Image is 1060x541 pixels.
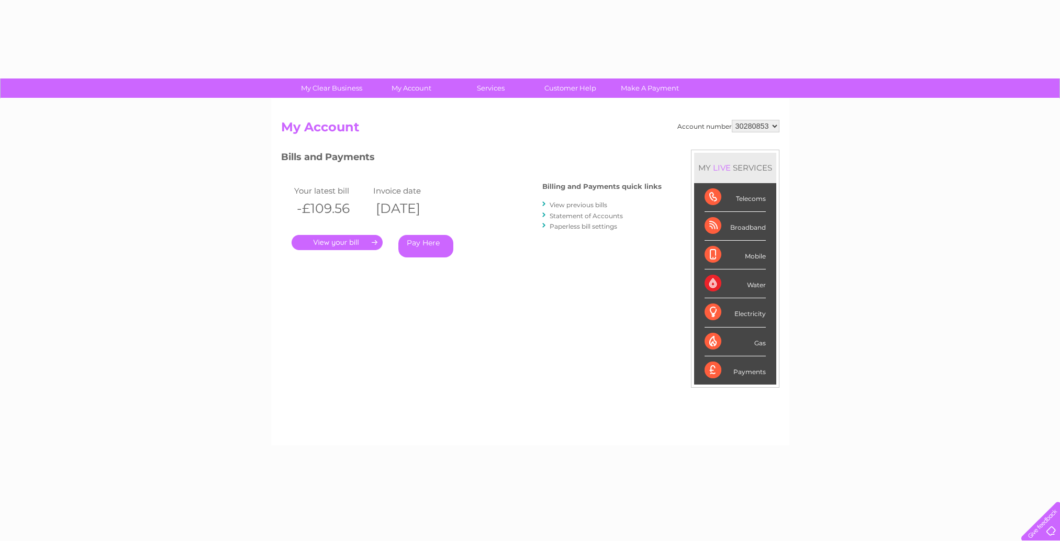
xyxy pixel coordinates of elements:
[288,78,375,98] a: My Clear Business
[371,184,450,198] td: Invoice date
[368,78,454,98] a: My Account
[292,235,383,250] a: .
[705,298,766,327] div: Electricity
[550,222,617,230] a: Paperless bill settings
[550,201,607,209] a: View previous bills
[705,212,766,241] div: Broadband
[542,183,662,190] h4: Billing and Payments quick links
[527,78,613,98] a: Customer Help
[550,212,623,220] a: Statement of Accounts
[281,150,662,168] h3: Bills and Payments
[705,328,766,356] div: Gas
[398,235,453,257] a: Pay Here
[292,198,371,219] th: -£109.56
[292,184,371,198] td: Your latest bill
[677,120,779,132] div: Account number
[705,269,766,298] div: Water
[694,153,776,183] div: MY SERVICES
[711,163,733,173] div: LIVE
[607,78,693,98] a: Make A Payment
[281,120,779,140] h2: My Account
[705,356,766,385] div: Payments
[371,198,450,219] th: [DATE]
[448,78,534,98] a: Services
[705,183,766,212] div: Telecoms
[705,241,766,269] div: Mobile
